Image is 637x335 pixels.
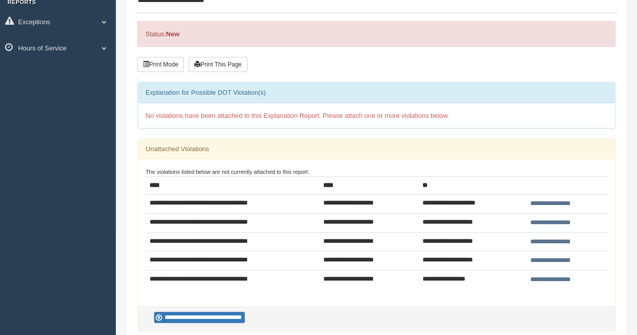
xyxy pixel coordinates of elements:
[146,112,449,119] span: No violations have been attached to this Explanation Report. Please attach one or more violations...
[166,30,179,38] strong: New
[146,169,309,175] small: The violations listed below are not currently attached to this report:
[138,139,615,159] div: Unattached Violations
[138,83,615,103] div: Explanation for Possible DOT Violation(s)
[137,21,615,47] div: Status:
[189,57,247,72] button: Print This Page
[137,57,184,72] button: Print Mode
